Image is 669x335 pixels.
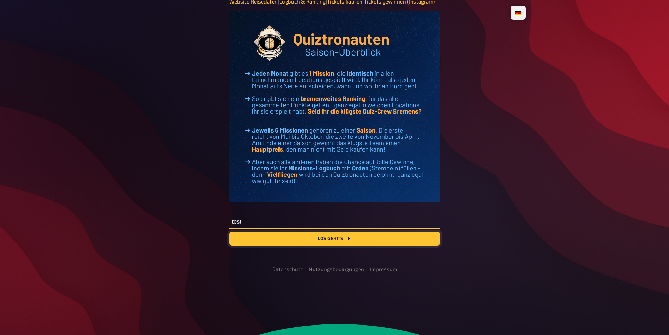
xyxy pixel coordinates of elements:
a: Nutzungsbedingungen [309,266,364,272]
input: Teamname [229,215,440,229]
li: 🇩🇪 [512,7,524,18]
a: Impressum [370,266,397,272]
a: Datenschutz [272,266,303,272]
img: Webseiten Grafiken (18) [229,11,440,202]
button: Los geht's [229,232,440,246]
